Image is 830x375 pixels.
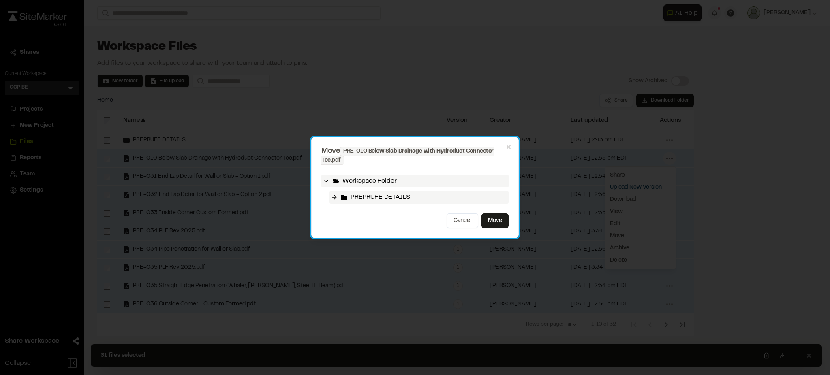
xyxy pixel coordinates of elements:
[447,213,478,228] button: Cancel
[321,147,494,165] span: PRE-010 Below Slab Drainage with Hydroduct Connector Tee.pdf
[481,213,509,228] button: Move
[351,192,410,202] span: PREPRUFE DETAILS
[342,176,396,186] span: Workspace Folder
[321,147,509,165] h2: Move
